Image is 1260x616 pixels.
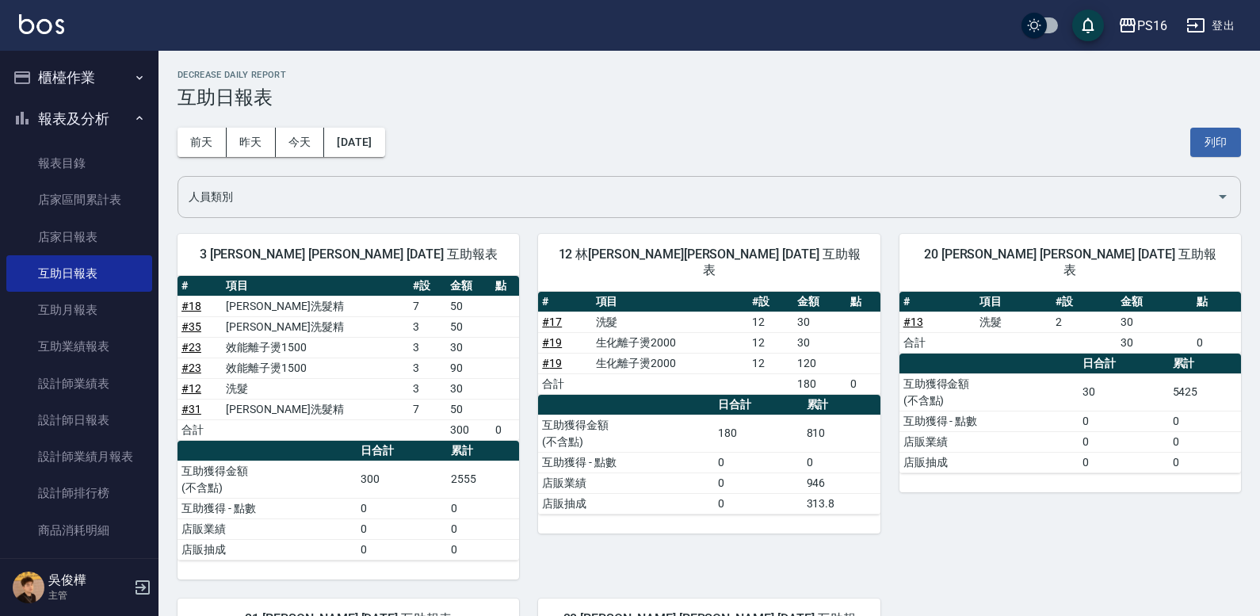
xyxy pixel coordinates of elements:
a: 店家日報表 [6,219,152,255]
td: 50 [446,316,491,337]
button: PS16 [1112,10,1174,42]
td: 店販抽成 [178,539,357,560]
th: 累計 [447,441,519,461]
a: #23 [181,362,201,374]
td: 互助獲得 - 點數 [538,452,714,473]
td: 0 [1079,431,1168,452]
td: 3 [409,358,446,378]
td: 互助獲得 - 點數 [178,498,357,518]
th: #設 [409,276,446,297]
button: 昨天 [227,128,276,157]
td: 0 [357,518,446,539]
th: 金額 [793,292,846,312]
a: #31 [181,403,201,415]
td: 洗髮 [592,312,749,332]
table: a dense table [899,292,1241,354]
td: 店販業績 [178,518,357,539]
td: 313.8 [803,493,880,514]
span: 12 林[PERSON_NAME][PERSON_NAME] [DATE] 互助報表 [557,247,861,278]
th: # [178,276,222,297]
button: save [1072,10,1104,41]
a: 互助月報表 [6,292,152,328]
td: 效能離子燙1500 [222,358,408,378]
th: 日合計 [714,395,802,415]
button: 櫃檯作業 [6,57,152,98]
table: a dense table [899,354,1241,473]
th: 點 [846,292,880,312]
th: 項目 [592,292,749,312]
td: 0 [1169,452,1241,473]
td: 810 [803,415,880,452]
td: [PERSON_NAME]洗髮精 [222,399,408,419]
th: 點 [1193,292,1241,312]
td: 0 [1079,411,1168,431]
td: 店販業績 [899,431,1079,452]
th: 金額 [446,276,491,297]
a: 報表目錄 [6,145,152,182]
td: 0 [357,498,446,518]
td: 180 [714,415,802,452]
button: 登出 [1180,11,1241,40]
td: 5425 [1169,373,1241,411]
td: 合計 [899,332,976,353]
a: #18 [181,300,201,312]
td: 12 [748,353,793,373]
th: 累計 [1169,354,1241,374]
a: 互助業績報表 [6,328,152,365]
th: # [899,292,976,312]
td: 互助獲得金額 (不含點) [899,373,1079,411]
td: 2555 [447,461,519,498]
a: #12 [181,382,201,395]
td: [PERSON_NAME]洗髮精 [222,316,408,337]
td: 3 [409,337,446,358]
table: a dense table [178,441,519,561]
td: 180 [793,373,846,394]
td: 0 [846,373,880,394]
td: 店販抽成 [899,452,1079,473]
td: 2 [1052,312,1116,332]
td: 0 [1079,452,1168,473]
td: 30 [446,337,491,358]
table: a dense table [538,292,880,395]
td: 店販業績 [538,473,714,493]
a: 設計師業績月報表 [6,438,152,475]
p: 主管 [48,588,129,603]
th: 累計 [803,395,880,415]
td: 30 [446,378,491,399]
button: [DATE] [324,128,384,157]
td: 0 [714,493,802,514]
button: 前天 [178,128,227,157]
a: 商品消耗明細 [6,512,152,549]
table: a dense table [178,276,519,441]
td: 0 [447,518,519,539]
a: #17 [542,316,562,328]
a: #23 [181,341,201,354]
td: 0 [1169,431,1241,452]
td: 互助獲得金額 (不含點) [538,415,714,452]
td: 12 [748,312,793,332]
td: 30 [793,312,846,332]
a: 設計師業績表 [6,365,152,402]
td: 946 [803,473,880,493]
td: 300 [357,461,446,498]
td: 30 [793,332,846,353]
td: 0 [714,452,802,473]
img: Person [13,572,44,603]
a: #19 [542,357,562,369]
td: 3 [409,316,446,337]
td: 90 [446,358,491,378]
a: #19 [542,336,562,349]
td: 0 [447,539,519,560]
a: 互助日報表 [6,255,152,292]
div: PS16 [1137,16,1167,36]
button: 今天 [276,128,325,157]
button: 報表及分析 [6,98,152,140]
td: 30 [1117,312,1193,332]
td: 120 [793,353,846,373]
td: 30 [1079,373,1168,411]
td: 0 [714,473,802,493]
table: a dense table [538,395,880,515]
img: Logo [19,14,64,34]
th: 日合計 [357,441,446,461]
td: 0 [1169,411,1241,431]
